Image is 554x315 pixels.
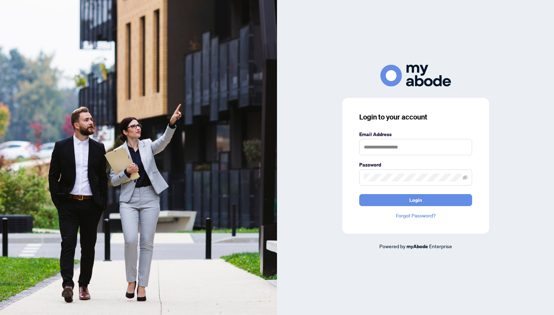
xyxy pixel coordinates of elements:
a: myAbode [407,243,428,250]
span: Login [409,194,422,206]
span: eye-invisible [463,175,468,180]
button: Login [359,194,472,206]
span: Enterprise [429,243,452,249]
label: Password [359,161,472,169]
img: ma-logo [380,65,451,86]
span: Powered by [379,243,405,249]
h3: Login to your account [359,112,472,122]
label: Email Address [359,130,472,138]
a: Forgot Password? [359,212,472,220]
